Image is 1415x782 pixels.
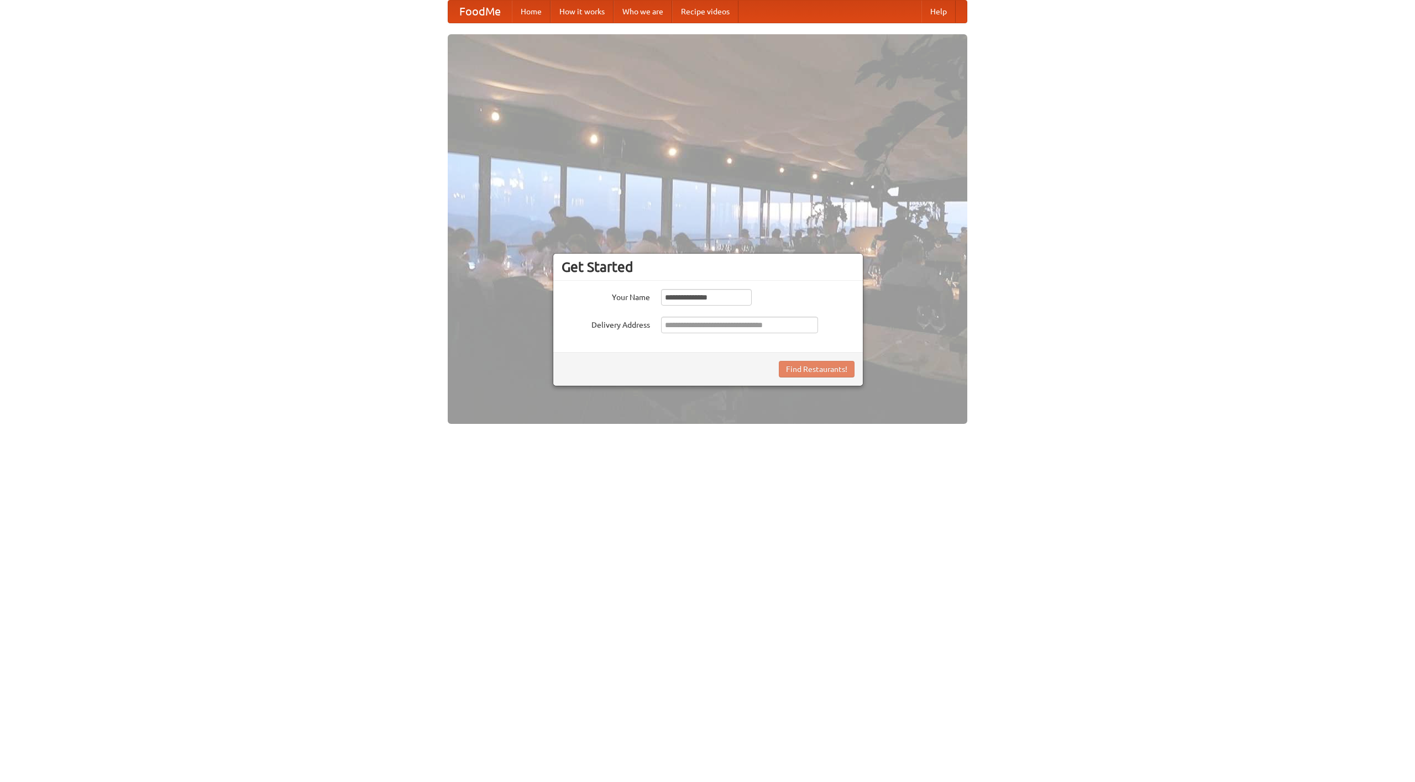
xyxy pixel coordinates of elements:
label: Your Name [562,289,650,303]
a: Recipe videos [672,1,738,23]
a: How it works [551,1,614,23]
h3: Get Started [562,259,855,275]
a: Help [921,1,956,23]
a: Home [512,1,551,23]
button: Find Restaurants! [779,361,855,377]
a: Who we are [614,1,672,23]
label: Delivery Address [562,317,650,330]
a: FoodMe [448,1,512,23]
